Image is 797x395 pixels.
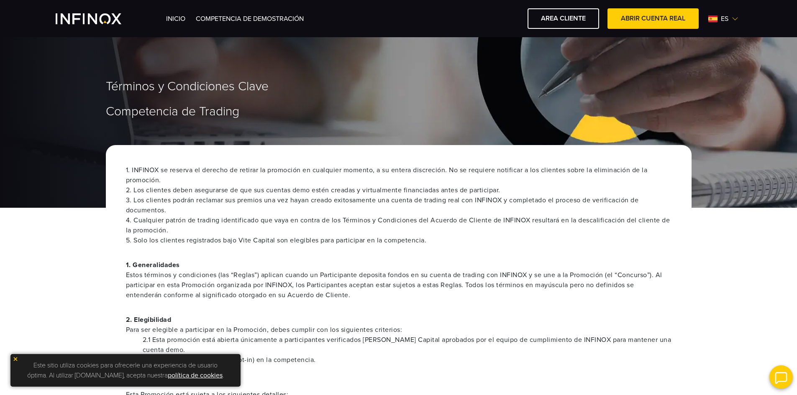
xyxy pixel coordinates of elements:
h1: Competencia de Trading [106,105,692,118]
p: Este sitio utiliza cookies para ofrecerle una experiencia de usuario óptima. Al utilizar [DOMAIN_... [15,358,236,382]
span: Estos términos y condiciones (las “Reglas”) aplican cuando un Participante deposita fondos en su ... [126,270,671,300]
span: es [718,14,732,24]
a: AREA CLIENTE [528,8,599,29]
span: Términos y Condiciones Clave [106,79,269,94]
span: Para ser elegible a participar en la Promoción, debes cumplir con los siguientes criterios: [126,325,671,335]
li: 3. Los clientes podrán reclamar sus premios una vez hayan creado exitosamente una cuenta de tradi... [126,195,671,215]
li: 4. Cualquier patrón de trading identificado que vaya en contra de los Términos y Condiciones del ... [126,215,671,235]
a: INFINOX Vite [56,13,141,24]
img: yellow close icon [13,356,18,362]
li: 5. Solo los clientes registrados bajo Vite Capital son elegibles para participar en la competencia. [126,235,671,245]
li: 2.1 Esta promoción está abierta únicamente a participantes verificados [PERSON_NAME] Capital apro... [143,335,671,355]
a: política de cookies [168,371,223,380]
a: INICIO [166,15,185,23]
p: 2. Elegibilidad [126,315,671,335]
p: 1. Generalidades [126,260,671,300]
img: open convrs live chat [769,365,793,389]
li: 2. Los clientes deben asegurarse de que sus cuentas demo estén creadas y virtualmente financiadas... [126,185,671,195]
a: Competencia de Demostración [196,15,304,23]
li: 1. INFINOX se reserva el derecho de retirar la promoción en cualquier momento, a su entera discre... [126,165,671,185]
li: 2.2 Debes aceptar participar (opt-in) en la competencia. [143,355,671,365]
a: ABRIR CUENTA REAL [607,8,699,29]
